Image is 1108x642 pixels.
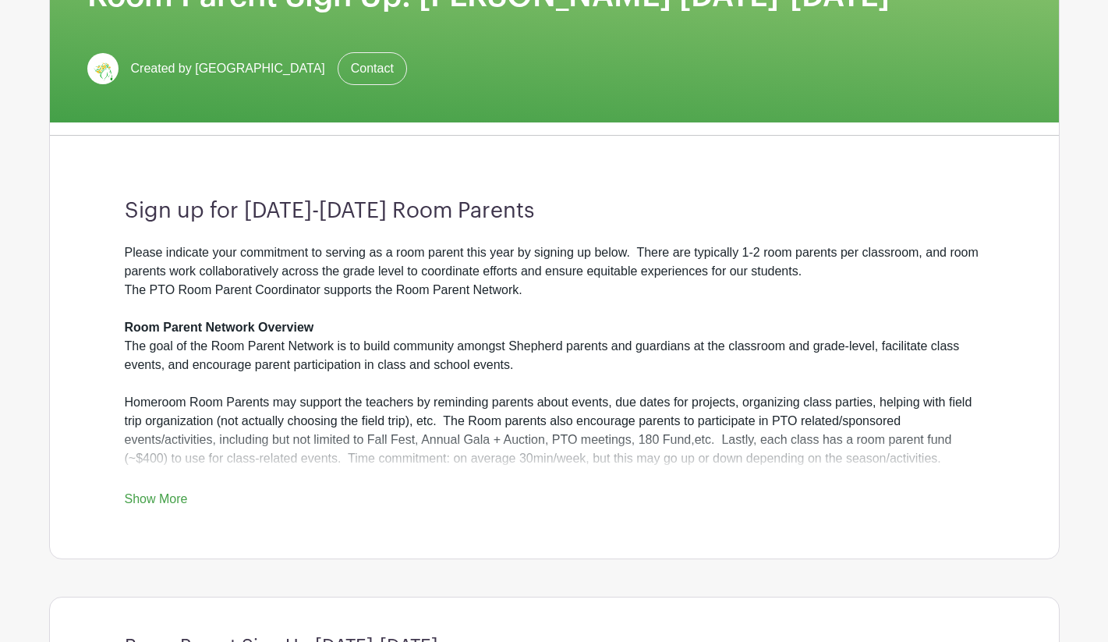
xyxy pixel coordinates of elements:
img: Screen%20Shot%202023-09-28%20at%203.51.11%20PM.png [87,53,119,84]
h3: Sign up for [DATE]-[DATE] Room Parents [125,198,984,225]
div: Homeroom Room Parents may support the teachers by reminding parents about events, due dates for p... [125,393,984,468]
strong: Room Parent Network Overview [125,321,314,334]
a: Show More [125,492,188,512]
div: Please indicate your commitment to serving as a room parent this year by signing up below. There ... [125,243,984,337]
span: Created by [GEOGRAPHIC_DATA] [131,59,325,78]
a: Contact [338,52,407,85]
div: The goal of the Room Parent Network is to build community amongst Shepherd parents and guardians ... [125,337,984,374]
